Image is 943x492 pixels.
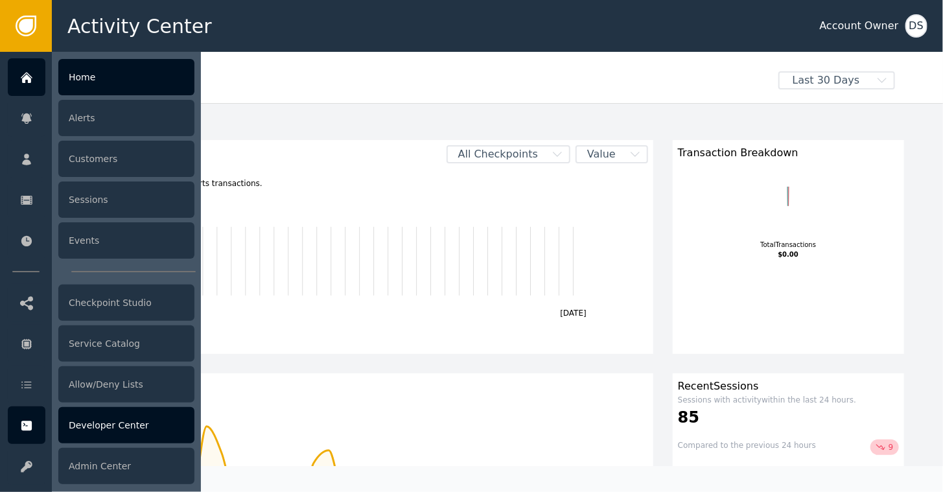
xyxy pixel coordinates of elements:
[58,448,194,484] div: Admin Center
[8,406,194,444] a: Developer Center
[8,222,194,259] a: Events
[8,366,194,403] a: Allow/Deny Lists
[678,439,816,455] div: Compared to the previous 24 hours
[8,284,194,322] a: Checkpoint Studio
[769,71,904,89] button: Last 30 Days
[8,58,194,96] a: Home
[58,325,194,362] div: Service Catalog
[778,251,798,258] tspan: $0.00
[889,441,894,454] span: 9
[58,222,194,259] div: Events
[678,379,899,394] div: Recent Sessions
[58,59,194,95] div: Home
[58,407,194,443] div: Developer Center
[820,18,899,34] div: Account Owner
[67,12,212,41] span: Activity Center
[678,394,899,406] div: Sessions with activity within the last 24 hours.
[760,241,816,248] tspan: Total Transactions
[8,99,194,137] a: Alerts
[8,447,194,485] a: Admin Center
[678,406,899,429] div: 85
[58,285,194,321] div: Checkpoint Studio
[560,309,587,318] text: [DATE]
[58,366,194,403] div: Allow/Deny Lists
[678,145,798,161] span: Transaction Breakdown
[8,325,194,362] a: Service Catalog
[447,145,570,163] button: All Checkpoints
[58,141,194,177] div: Customers
[58,100,194,136] div: Alerts
[905,14,927,38] button: DS
[58,182,194,218] div: Sessions
[97,379,648,394] div: Customers
[91,71,769,100] div: Welcome
[577,146,626,162] span: Value
[448,146,548,162] span: All Checkpoints
[8,181,194,218] a: Sessions
[576,145,648,163] button: Value
[8,140,194,178] a: Customers
[780,73,873,88] span: Last 30 Days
